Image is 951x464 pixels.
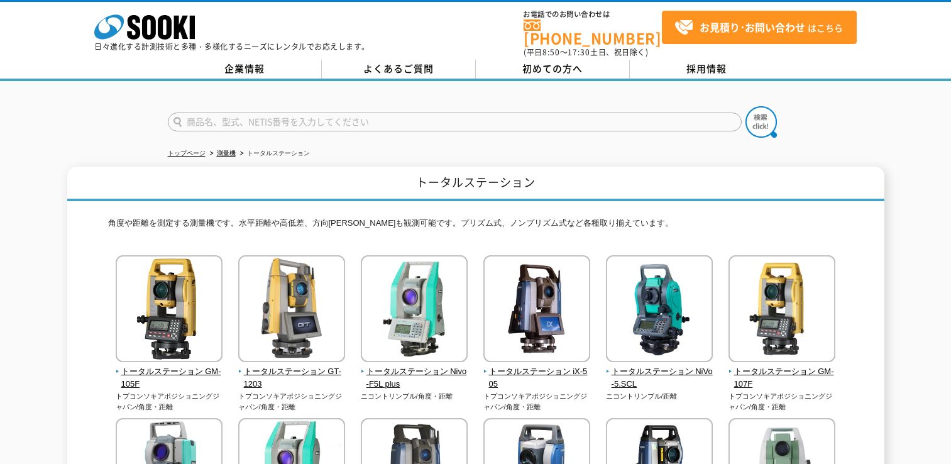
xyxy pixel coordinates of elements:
p: トプコンソキアポジショニングジャパン/角度・距離 [238,391,346,412]
a: 初めての方へ [476,60,630,79]
strong: お見積り･お問い合わせ [700,19,805,35]
span: 8:50 [542,47,560,58]
a: トータルステーション GM-107F [728,353,836,391]
p: トプコンソキアポジショニングジャパン/角度・距離 [483,391,591,412]
span: お電話でのお問い合わせは [524,11,662,18]
span: トータルステーション GT-1203 [238,365,346,392]
span: 17:30 [568,47,590,58]
a: 測量機 [217,150,236,157]
span: トータルステーション iX-505 [483,365,591,392]
img: トータルステーション iX-505 [483,255,590,365]
a: お見積り･お問い合わせはこちら [662,11,857,44]
img: トータルステーション GM-105F [116,255,223,365]
img: トータルステーション Nivo-F5L plus [361,255,468,365]
span: トータルステーション Nivo-F5L plus [361,365,468,392]
a: トータルステーション Nivo-F5L plus [361,353,468,391]
span: (平日 ～ 土日、祝日除く) [524,47,648,58]
a: 採用情報 [630,60,784,79]
a: トータルステーション GM-105F [116,353,223,391]
span: はこちら [674,18,843,37]
a: トータルステーション NiVo-5.SCL [606,353,713,391]
input: 商品名、型式、NETIS番号を入力してください [168,113,742,131]
img: トータルステーション NiVo-5.SCL [606,255,713,365]
a: トップページ [168,150,206,157]
img: btn_search.png [745,106,777,138]
h1: トータルステーション [67,167,884,201]
a: トータルステーション GT-1203 [238,353,346,391]
span: トータルステーション GM-105F [116,365,223,392]
img: トータルステーション GM-107F [728,255,835,365]
a: [PHONE_NUMBER] [524,19,662,45]
a: よくあるご質問 [322,60,476,79]
li: トータルステーション [238,147,310,160]
p: 日々進化する計測技術と多種・多様化するニーズにレンタルでお応えします。 [94,43,370,50]
img: トータルステーション GT-1203 [238,255,345,365]
span: トータルステーション NiVo-5.SCL [606,365,713,392]
p: ニコントリンブル/距離 [606,391,713,402]
span: トータルステーション GM-107F [728,365,836,392]
span: 初めての方へ [522,62,583,75]
a: トータルステーション iX-505 [483,353,591,391]
p: トプコンソキアポジショニングジャパン/角度・距離 [116,391,223,412]
p: ニコントリンブル/角度・距離 [361,391,468,402]
a: 企業情報 [168,60,322,79]
p: 角度や距離を測定する測量機です。水平距離や高低差、方向[PERSON_NAME]も観測可能です。プリズム式、ノンプリズム式など各種取り揃えています。 [108,217,844,236]
p: トプコンソキアポジショニングジャパン/角度・距離 [728,391,836,412]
